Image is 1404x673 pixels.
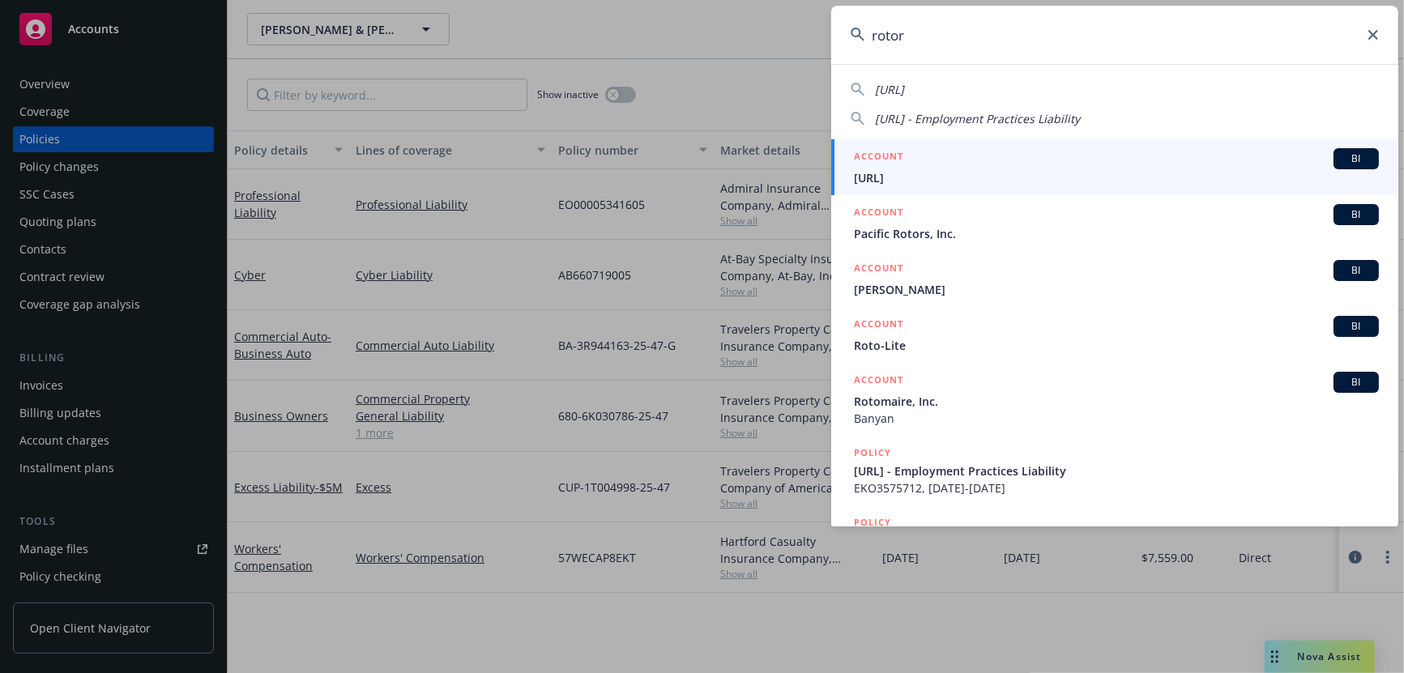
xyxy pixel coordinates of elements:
span: [PERSON_NAME] [854,281,1379,298]
input: Search... [831,6,1398,64]
span: BI [1340,263,1372,278]
span: BI [1340,375,1372,390]
span: Roto-Lite [854,337,1379,354]
h5: ACCOUNT [854,316,903,335]
h5: ACCOUNT [854,148,903,168]
a: ACCOUNTBI[URL] [831,139,1398,195]
h5: POLICY [854,445,891,461]
h5: ACCOUNT [854,260,903,279]
span: BI [1340,207,1372,222]
span: [URL] - Employment Practices Liability [854,462,1379,479]
a: POLICY [831,505,1398,575]
a: ACCOUNTBI[PERSON_NAME] [831,251,1398,307]
a: POLICY[URL] - Employment Practices LiabilityEKO3575712, [DATE]-[DATE] [831,436,1398,505]
span: Rotomaire, Inc. [854,393,1379,410]
span: [URL] [854,169,1379,186]
span: [URL] [875,82,904,97]
span: BI [1340,151,1372,166]
h5: ACCOUNT [854,204,903,224]
a: ACCOUNTBIPacific Rotors, Inc. [831,195,1398,251]
span: EKO3575712, [DATE]-[DATE] [854,479,1379,496]
span: [URL] - Employment Practices Liability [875,111,1080,126]
h5: POLICY [854,514,891,530]
a: ACCOUNTBIRotomaire, Inc.Banyan [831,363,1398,436]
a: ACCOUNTBIRoto-Lite [831,307,1398,363]
span: Banyan [854,410,1379,427]
h5: ACCOUNT [854,372,903,391]
span: BI [1340,319,1372,334]
span: Pacific Rotors, Inc. [854,225,1379,242]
